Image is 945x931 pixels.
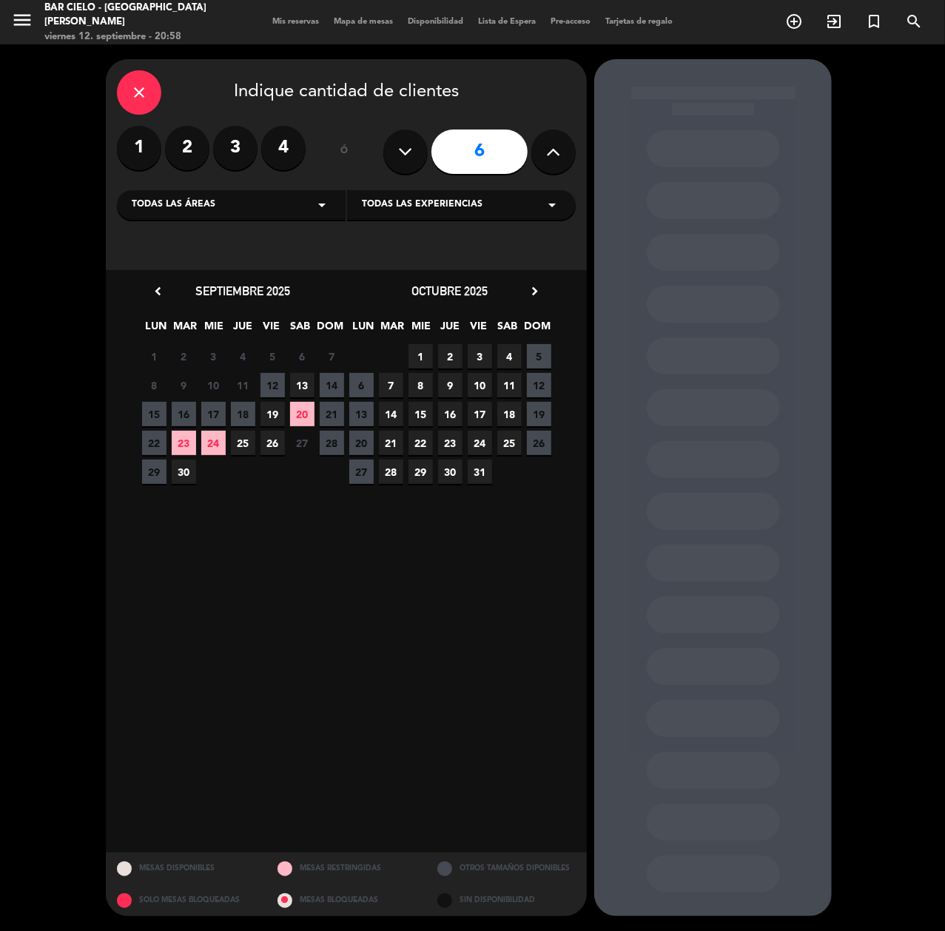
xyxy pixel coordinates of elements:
[400,18,471,26] span: Disponibilidad
[497,344,522,369] span: 4
[201,344,226,369] span: 3
[468,373,492,397] span: 10
[468,431,492,455] span: 24
[260,344,285,369] span: 5
[543,196,561,214] i: arrow_drop_down
[261,126,306,170] label: 4
[438,402,463,426] span: 16
[11,9,33,36] button: menu
[144,317,169,342] span: LUN
[106,853,266,884] div: MESAS DISPONIBLES
[106,884,266,916] div: SOLO MESAS BLOQUEADAS
[362,198,482,212] span: Todas las experiencias
[408,344,433,369] span: 1
[142,460,167,484] span: 29
[496,317,520,342] span: SAB
[525,317,549,342] span: DOM
[231,344,255,369] span: 4
[412,283,488,298] span: octubre 2025
[408,373,433,397] span: 8
[320,344,344,369] span: 7
[320,126,369,178] div: ó
[320,402,344,426] span: 21
[379,460,403,484] span: 28
[527,344,551,369] span: 5
[543,18,598,26] span: Pre-acceso
[379,373,403,397] span: 7
[408,431,433,455] span: 22
[260,317,284,342] span: VIE
[142,402,167,426] span: 15
[290,373,315,397] span: 13
[438,317,463,342] span: JUE
[349,431,374,455] span: 20
[497,402,522,426] span: 18
[379,402,403,426] span: 14
[172,373,196,397] span: 9
[497,431,522,455] span: 25
[142,431,167,455] span: 22
[349,402,374,426] span: 13
[266,853,427,884] div: MESAS RESTRINGIDAS
[117,70,576,115] div: Indique cantidad de clientes
[320,373,344,397] span: 14
[320,431,344,455] span: 28
[165,126,209,170] label: 2
[150,283,166,299] i: chevron_left
[231,317,255,342] span: JUE
[172,460,196,484] span: 30
[142,344,167,369] span: 1
[438,373,463,397] span: 9
[172,402,196,426] span: 16
[527,373,551,397] span: 12
[349,373,374,397] span: 6
[468,402,492,426] span: 17
[349,460,374,484] span: 27
[527,431,551,455] span: 26
[202,317,226,342] span: MIE
[117,126,161,170] label: 1
[497,373,522,397] span: 11
[260,373,285,397] span: 12
[231,373,255,397] span: 11
[172,344,196,369] span: 2
[265,18,326,26] span: Mis reservas
[408,460,433,484] span: 29
[195,283,290,298] span: septiembre 2025
[527,402,551,426] span: 19
[865,13,883,30] i: turned_in_not
[172,431,196,455] span: 23
[426,884,587,916] div: SIN DISPONIBILIDAD
[379,431,403,455] span: 21
[260,402,285,426] span: 19
[142,373,167,397] span: 8
[825,13,843,30] i: exit_to_app
[380,317,405,342] span: MAR
[468,344,492,369] span: 3
[471,18,543,26] span: Lista de Espera
[527,283,542,299] i: chevron_right
[467,317,491,342] span: VIE
[905,13,923,30] i: search
[231,402,255,426] span: 18
[213,126,258,170] label: 3
[44,1,225,30] div: Bar Cielo - [GEOGRAPHIC_DATA][PERSON_NAME]
[468,460,492,484] span: 31
[130,84,148,101] i: close
[260,431,285,455] span: 26
[231,431,255,455] span: 25
[201,373,226,397] span: 10
[201,431,226,455] span: 24
[132,198,215,212] span: Todas las áreas
[317,317,342,342] span: DOM
[326,18,400,26] span: Mapa de mesas
[290,431,315,455] span: 27
[44,30,225,44] div: viernes 12. septiembre - 20:58
[290,402,315,426] span: 20
[266,884,427,916] div: MESAS BLOQUEADAS
[785,13,803,30] i: add_circle_outline
[289,317,313,342] span: SAB
[290,344,315,369] span: 6
[426,853,587,884] div: OTROS TAMAÑOS DIPONIBLES
[11,9,33,31] i: menu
